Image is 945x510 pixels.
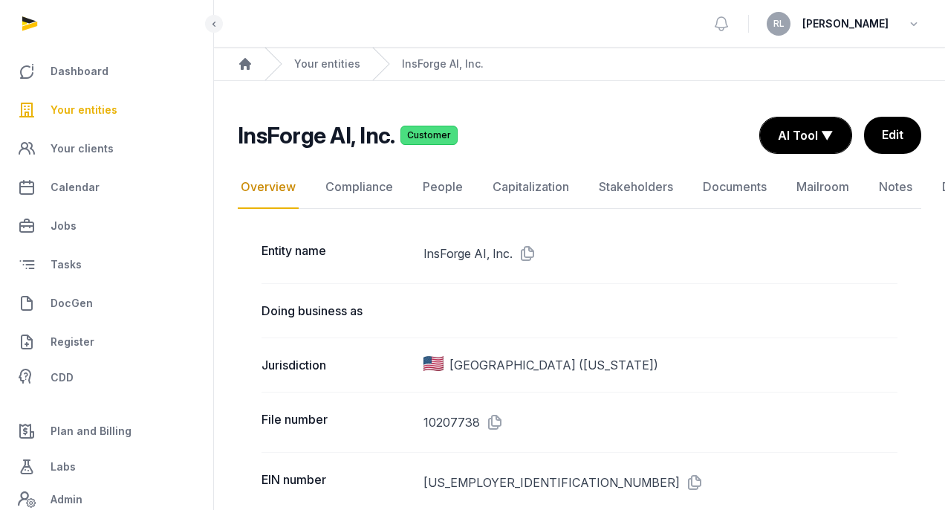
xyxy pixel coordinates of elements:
[876,166,915,209] a: Notes
[262,471,412,494] dt: EIN number
[12,247,201,283] a: Tasks
[238,166,921,209] nav: Tabs
[51,458,76,476] span: Labs
[12,285,201,321] a: DocGen
[12,449,201,485] a: Labs
[700,166,770,209] a: Documents
[802,15,889,33] span: [PERSON_NAME]
[767,12,790,36] button: RL
[449,356,658,374] span: [GEOGRAPHIC_DATA] ([US_STATE])
[12,208,201,244] a: Jobs
[238,122,394,149] h2: InsForge AI, Inc.
[262,356,412,374] dt: Jurisdiction
[423,410,897,434] dd: 10207738
[262,242,412,265] dt: Entity name
[793,166,852,209] a: Mailroom
[262,302,412,320] dt: Doing business as
[12,170,201,205] a: Calendar
[12,413,201,449] a: Plan and Billing
[51,178,100,196] span: Calendar
[12,92,201,128] a: Your entities
[12,363,201,393] a: CDD
[51,491,82,509] span: Admin
[51,369,74,387] span: CDD
[322,166,396,209] a: Compliance
[760,117,851,153] button: AI Tool ▼
[402,57,484,71] a: InsForge AI, Inc.
[864,117,921,154] a: Edit
[51,333,94,351] span: Register
[51,256,82,274] span: Tasks
[294,57,360,71] a: Your entities
[51,62,108,80] span: Dashboard
[12,324,201,360] a: Register
[12,131,201,167] a: Your clients
[400,126,458,145] span: Customer
[423,471,897,494] dd: [US_EMPLOYER_IDENTIFICATION_NUMBER]
[262,410,412,434] dt: File number
[51,101,117,119] span: Your entities
[51,140,114,158] span: Your clients
[596,166,676,209] a: Stakeholders
[420,166,466,209] a: People
[423,242,897,265] dd: InsForge AI, Inc.
[214,48,945,81] nav: Breadcrumb
[51,217,77,235] span: Jobs
[490,166,572,209] a: Capitalization
[238,166,299,209] a: Overview
[51,294,93,312] span: DocGen
[12,54,201,89] a: Dashboard
[773,19,785,28] span: RL
[51,422,131,440] span: Plan and Billing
